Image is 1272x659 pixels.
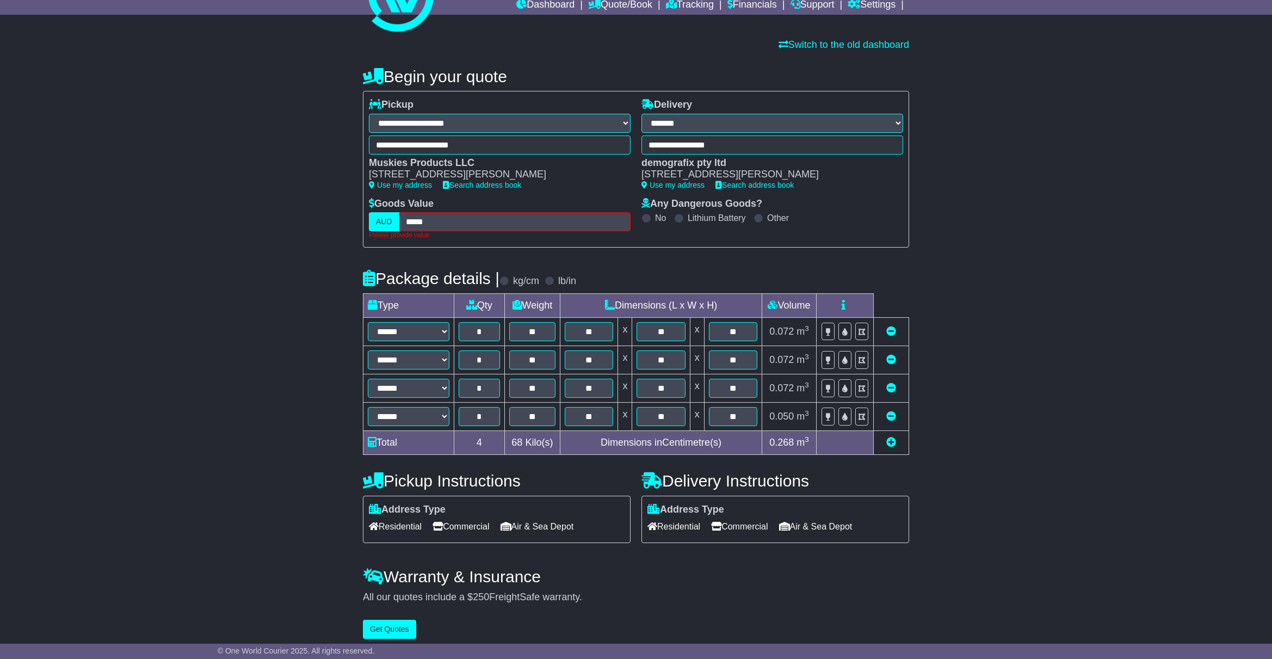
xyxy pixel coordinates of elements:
td: Qty [454,293,505,317]
sup: 3 [805,324,809,332]
span: Residential [369,518,422,535]
td: Weight [504,293,560,317]
span: m [796,411,809,422]
td: x [690,317,704,346]
h4: Package details | [363,269,499,287]
label: lb/in [558,275,576,287]
td: Type [363,293,454,317]
sup: 3 [805,381,809,389]
span: m [796,326,809,337]
span: Air & Sea Depot [779,518,853,535]
label: Other [767,213,789,223]
h4: Delivery Instructions [641,472,909,490]
label: Lithium Battery [688,213,746,223]
td: x [618,317,632,346]
td: Dimensions in Centimetre(s) [560,430,762,454]
label: Address Type [647,504,724,516]
h4: Begin your quote [363,67,909,85]
label: Delivery [641,99,692,111]
label: kg/cm [513,275,539,287]
a: Add new item [886,437,896,448]
span: Residential [647,518,700,535]
span: 0.072 [769,326,794,337]
div: Please provide value [369,231,631,239]
h4: Pickup Instructions [363,472,631,490]
span: m [796,383,809,393]
span: 0.072 [769,354,794,365]
div: All our quotes include a $ FreightSafe warranty. [363,592,909,603]
a: Use my address [641,181,705,189]
a: Switch to the old dashboard [779,39,909,50]
a: Remove this item [886,383,896,393]
span: © One World Courier 2025. All rights reserved. [218,646,375,655]
h4: Warranty & Insurance [363,568,909,586]
td: Kilo(s) [504,430,560,454]
label: AUD [369,212,399,231]
sup: 3 [805,435,809,444]
label: Address Type [369,504,446,516]
label: No [655,213,666,223]
span: Commercial [433,518,489,535]
td: x [618,374,632,402]
sup: 3 [805,409,809,417]
td: x [618,346,632,374]
span: 68 [511,437,522,448]
span: 0.268 [769,437,794,448]
td: x [690,402,704,430]
a: Search address book [443,181,521,189]
td: Dimensions (L x W x H) [560,293,762,317]
td: Volume [762,293,816,317]
div: Muskies Products LLC [369,157,620,169]
td: x [690,374,704,402]
span: Commercial [711,518,768,535]
a: Remove this item [886,354,896,365]
div: [STREET_ADDRESS][PERSON_NAME] [369,169,620,181]
sup: 3 [805,353,809,361]
span: m [796,437,809,448]
a: Remove this item [886,411,896,422]
label: Any Dangerous Goods? [641,198,762,210]
td: x [618,402,632,430]
a: Search address book [715,181,794,189]
span: Air & Sea Depot [501,518,574,535]
span: 0.050 [769,411,794,422]
div: demografix pty ltd [641,157,892,169]
a: Remove this item [886,326,896,337]
span: m [796,354,809,365]
label: Goods Value [369,198,434,210]
div: [STREET_ADDRESS][PERSON_NAME] [641,169,892,181]
td: Total [363,430,454,454]
a: Use my address [369,181,432,189]
td: x [690,346,704,374]
span: 0.072 [769,383,794,393]
span: 250 [473,592,489,602]
td: 4 [454,430,505,454]
button: Get Quotes [363,620,416,639]
label: Pickup [369,99,413,111]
